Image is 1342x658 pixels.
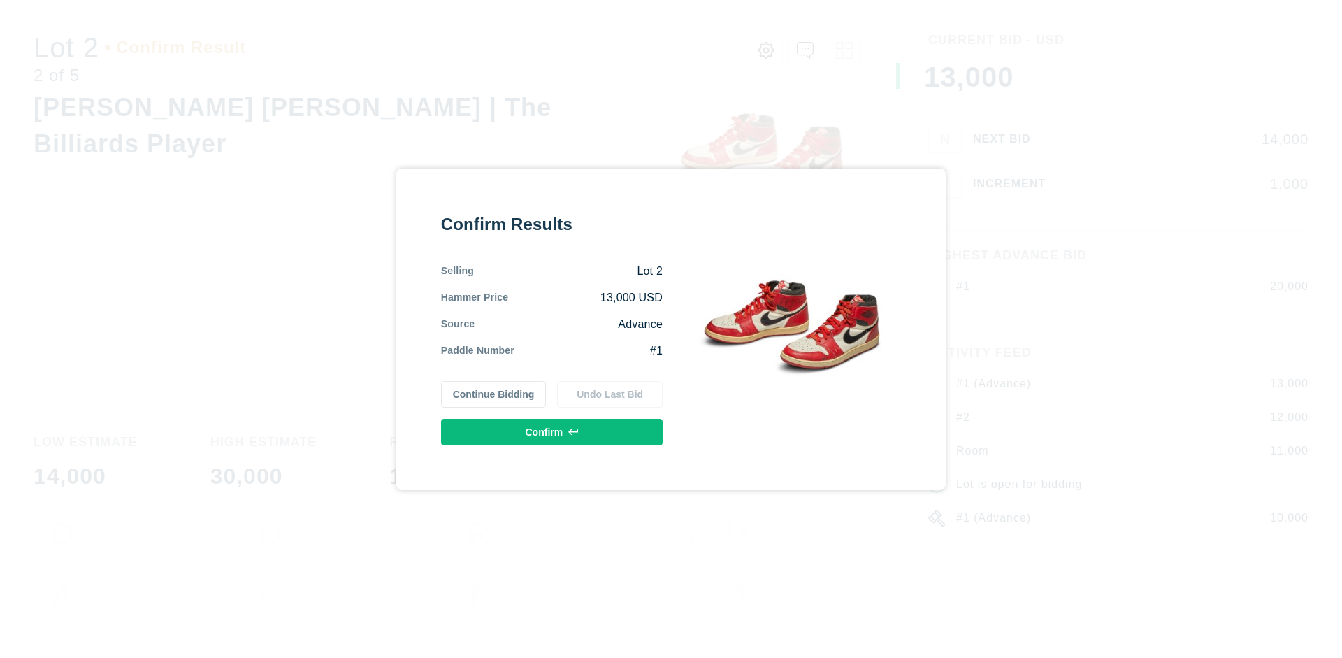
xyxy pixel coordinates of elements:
[474,264,663,279] div: Lot 2
[441,381,547,408] button: Continue Bidding
[441,264,474,279] div: Selling
[514,343,663,359] div: #1
[441,317,475,332] div: Source
[441,213,663,236] div: Confirm Results
[441,290,509,306] div: Hammer Price
[441,419,663,445] button: Confirm
[508,290,663,306] div: 13,000 USD
[475,317,663,332] div: Advance
[441,343,514,359] div: Paddle Number
[557,381,663,408] button: Undo Last Bid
